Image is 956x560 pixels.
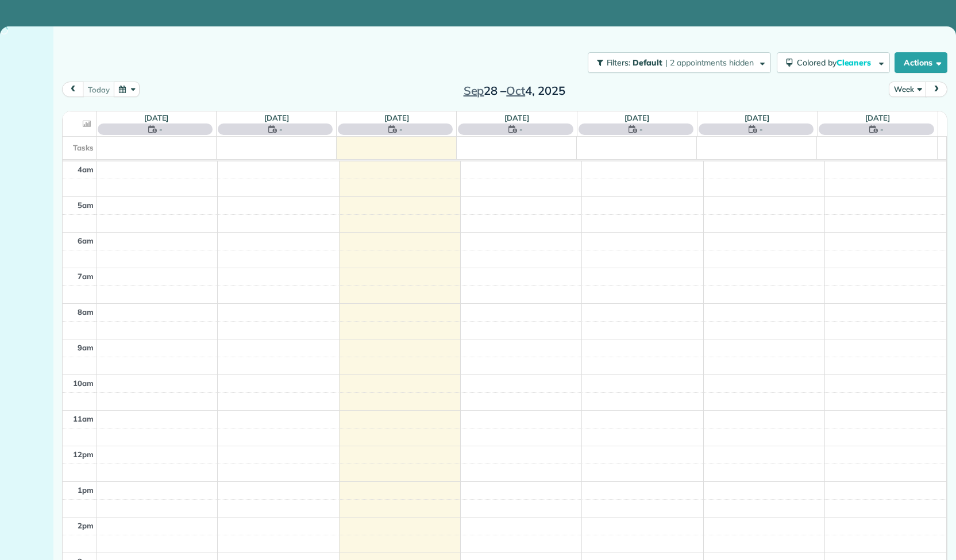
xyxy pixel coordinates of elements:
a: [DATE] [865,113,890,122]
span: - [519,123,523,135]
span: 9am [78,343,94,352]
a: Filters: Default | 2 appointments hidden [582,52,771,73]
a: [DATE] [264,113,289,122]
span: 11am [73,414,94,423]
a: [DATE] [384,113,409,122]
h2: 28 – 4, 2025 [442,84,586,97]
button: Actions [895,52,947,73]
span: 12pm [73,450,94,459]
button: Filters: Default | 2 appointments hidden [588,52,771,73]
span: Sep [464,83,484,98]
button: Week [889,82,926,97]
span: - [760,123,763,135]
a: [DATE] [625,113,649,122]
button: Colored byCleaners [777,52,890,73]
button: today [83,82,114,97]
span: Tasks [73,143,94,152]
span: 4am [78,165,94,174]
span: - [279,123,283,135]
span: Colored by [797,57,875,68]
span: Filters: [607,57,631,68]
span: Oct [506,83,525,98]
span: 6am [78,236,94,245]
span: 7am [78,272,94,281]
span: - [399,123,403,135]
span: 1pm [78,485,94,495]
span: Default [633,57,663,68]
span: 2pm [78,521,94,530]
span: - [159,123,163,135]
span: - [880,123,884,135]
button: next [926,82,947,97]
span: Cleaners [836,57,873,68]
span: | 2 appointments hidden [665,57,754,68]
span: 8am [78,307,94,316]
a: [DATE] [504,113,529,122]
a: [DATE] [144,113,169,122]
span: - [639,123,643,135]
button: prev [62,82,84,97]
span: 5am [78,200,94,210]
a: [DATE] [745,113,769,122]
span: 10am [73,379,94,388]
